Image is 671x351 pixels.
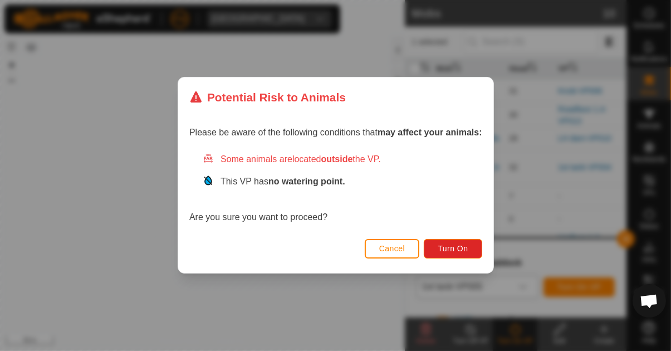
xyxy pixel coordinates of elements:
span: Turn On [438,245,468,253]
button: Turn On [424,239,482,259]
span: This VP has [221,177,345,187]
div: Potential Risk to Animals [189,89,346,106]
div: Some animals are [203,153,482,167]
span: Cancel [379,245,405,253]
a: Open chat [633,284,666,318]
span: Please be aware of the following conditions that [189,128,482,138]
span: located the VP. [292,155,381,164]
button: Cancel [364,239,419,259]
div: Are you sure you want to proceed? [189,153,482,225]
strong: outside [321,155,352,164]
strong: may affect your animals: [378,128,482,138]
strong: no watering point. [268,177,345,187]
